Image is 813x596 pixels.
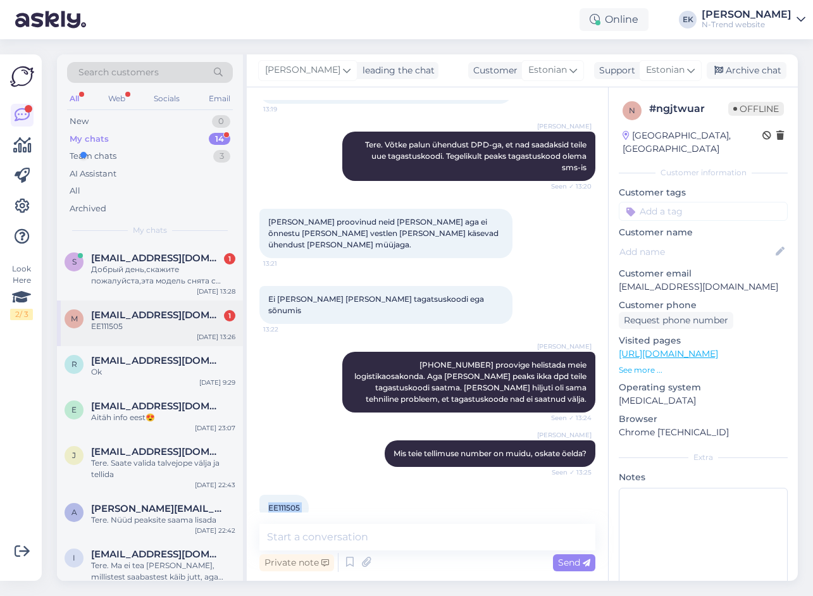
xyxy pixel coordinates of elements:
[91,309,223,321] span: mnemvalts@gmail.com
[71,507,77,517] span: a
[468,64,518,77] div: Customer
[197,332,235,342] div: [DATE] 13:26
[619,299,788,312] p: Customer phone
[268,294,486,315] span: Ei [PERSON_NAME] [PERSON_NAME] tagatsuskoodi ega sõnumis
[106,90,128,107] div: Web
[580,8,649,31] div: Online
[646,63,685,77] span: Estonian
[619,413,788,426] p: Browser
[91,321,235,332] div: EE111505
[619,364,788,376] p: See more ...
[619,471,788,484] p: Notes
[268,503,300,512] span: EE111505
[619,452,788,463] div: Extra
[206,90,233,107] div: Email
[133,225,167,236] span: My chats
[619,186,788,199] p: Customer tags
[91,252,223,264] span: svetasi@ukr.net
[537,121,592,131] span: [PERSON_NAME]
[197,287,235,296] div: [DATE] 13:28
[213,150,230,163] div: 3
[537,342,592,351] span: [PERSON_NAME]
[619,312,733,329] div: Request phone number
[70,133,109,146] div: My chats
[91,549,223,560] span: innakaru@gmail.com
[537,430,592,440] span: [PERSON_NAME]
[195,526,235,535] div: [DATE] 22:42
[623,129,762,156] div: [GEOGRAPHIC_DATA], [GEOGRAPHIC_DATA]
[594,64,635,77] div: Support
[619,394,788,407] p: [MEDICAL_DATA]
[71,314,78,323] span: m
[91,457,235,480] div: Tere. Saate valida talvejope välja ja tellida
[224,310,235,321] div: 1
[91,560,235,583] div: Tere. Ma ei tea [PERSON_NAME], millistest saabastest käib jutt, aga võimalik, et e-poes on allahi...
[91,503,223,514] span: agnes.roolaid@gmail.com
[544,413,592,423] span: Seen ✓ 13:24
[619,426,788,439] p: Chrome [TECHNICAL_ID]
[629,106,635,115] span: n
[78,66,159,79] span: Search customers
[354,360,588,404] span: [PHONE_NUMBER] proovige helistada meie logistikaosakonda. Aga [PERSON_NAME] peaks ikka dpd teile ...
[91,400,223,412] span: erenpalusoo@gmail.com
[702,9,791,20] div: [PERSON_NAME]
[357,64,435,77] div: leading the chat
[265,63,340,77] span: [PERSON_NAME]
[224,253,235,264] div: 1
[702,9,805,30] a: [PERSON_NAME]N-Trend website
[199,378,235,387] div: [DATE] 9:29
[71,405,77,414] span: e
[195,423,235,433] div: [DATE] 23:07
[70,202,106,215] div: Archived
[10,309,33,320] div: 2 / 3
[70,150,116,163] div: Team chats
[91,514,235,526] div: Tere. Nüüd peaksite saama lisada
[544,182,592,191] span: Seen ✓ 13:20
[619,348,718,359] a: [URL][DOMAIN_NAME]
[619,334,788,347] p: Visited pages
[619,280,788,294] p: [EMAIL_ADDRESS][DOMAIN_NAME]
[91,264,235,287] div: Добрый день,скажите пожалуйста,эта модель снята с производства? Может есть что-то подобное из нов...
[10,263,33,320] div: Look Here
[91,446,223,457] span: jutalohukene@gmail.com
[70,168,116,180] div: AI Assistant
[619,202,788,221] input: Add a tag
[263,325,311,334] span: 13:22
[151,90,182,107] div: Socials
[91,366,235,378] div: Ok
[728,102,784,116] span: Offline
[619,267,788,280] p: Customer email
[263,259,311,268] span: 13:21
[544,468,592,477] span: Seen ✓ 13:25
[707,62,786,79] div: Archive chat
[70,185,80,197] div: All
[10,65,34,89] img: Askly Logo
[259,554,334,571] div: Private note
[268,217,500,249] span: [PERSON_NAME] proovinud neid [PERSON_NAME] aga ei õnnestu [PERSON_NAME] vestlen [PERSON_NAME] käs...
[365,140,588,172] span: Tere. Võtke palun ühendust DPD-ga, et nad saadaksid teile uue tagastuskoodi. Tegelikult peaks tag...
[263,104,311,114] span: 13:19
[72,450,76,460] span: j
[72,257,77,266] span: s
[394,449,586,458] span: Mis teie tellimuse number on muidu, oskate öelda?
[619,381,788,394] p: Operating system
[73,553,75,562] span: i
[619,226,788,239] p: Customer name
[619,245,773,259] input: Add name
[70,115,89,128] div: New
[209,133,230,146] div: 14
[528,63,567,77] span: Estonian
[679,11,697,28] div: EK
[71,359,77,369] span: r
[558,557,590,568] span: Send
[195,480,235,490] div: [DATE] 22:43
[212,115,230,128] div: 0
[91,412,235,423] div: Aitäh info eest😍
[649,101,728,116] div: # ngjtwuar
[702,20,791,30] div: N-Trend website
[91,355,223,366] span: randotyrk@gmail.com
[67,90,82,107] div: All
[619,167,788,178] div: Customer information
